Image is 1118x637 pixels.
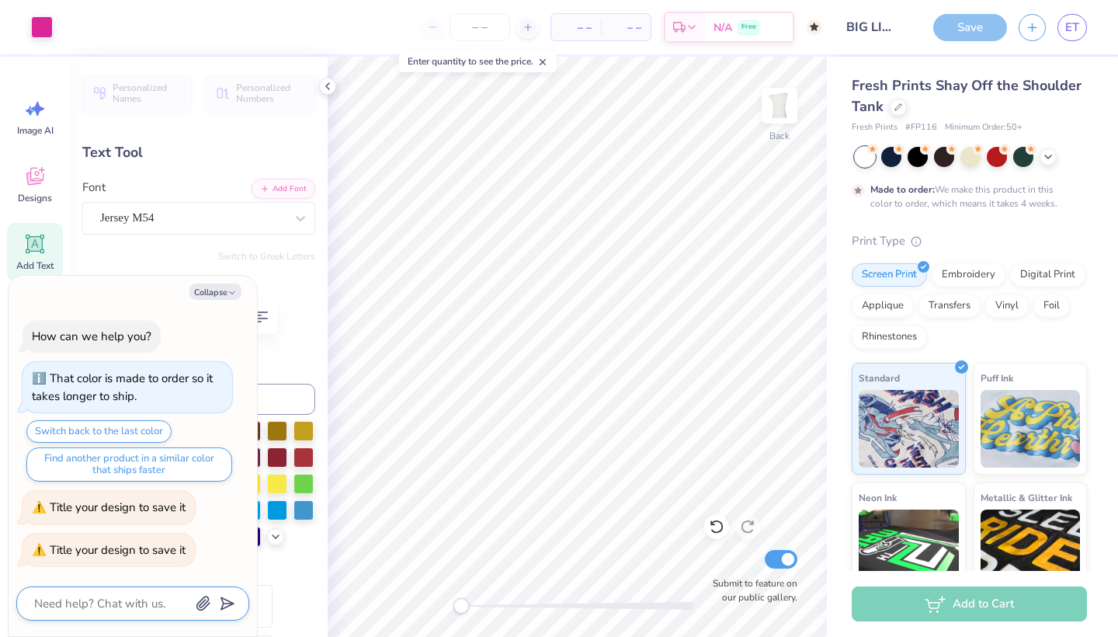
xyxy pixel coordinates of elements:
button: Add Font [252,179,315,199]
div: Back [769,129,790,143]
div: Applique [852,294,914,318]
strong: Made to order: [870,183,935,196]
span: Personalized Numbers [236,82,306,104]
span: Metallic & Glitter Ink [981,489,1072,506]
span: Puff Ink [981,370,1013,386]
input: – – [450,13,510,41]
div: Print Type [852,232,1087,250]
div: Transfers [918,294,981,318]
div: Enter quantity to see the price. [399,50,557,72]
span: Fresh Prints [852,121,898,134]
span: Minimum Order: 50 + [945,121,1023,134]
div: Rhinestones [852,325,927,349]
button: Personalized Names [82,75,192,111]
a: ET [1057,14,1087,41]
span: Neon Ink [859,489,897,506]
div: How can we help you? [32,329,151,344]
img: Back [764,90,795,121]
img: Standard [859,390,959,468]
img: Neon Ink [859,510,959,587]
button: Switch to Greek Letters [218,250,315,263]
div: Text Tool [82,142,315,163]
span: Image AI [17,124,54,137]
button: Switch back to the last color [26,420,172,443]
div: Embroidery [932,263,1005,287]
div: Title your design to save it [50,542,186,558]
span: # FP116 [905,121,937,134]
span: Fresh Prints Shay Off the Shoulder Tank [852,76,1082,116]
img: Puff Ink [981,390,1081,468]
span: Personalized Names [113,82,182,104]
div: Foil [1033,294,1070,318]
img: Metallic & Glitter Ink [981,510,1081,587]
input: Untitled Design [834,12,910,43]
button: Personalized Numbers [206,75,315,111]
span: Free [741,22,756,33]
button: Find another product in a similar color that ships faster [26,447,232,482]
label: Font [82,179,106,197]
button: Collapse [189,284,241,300]
div: That color is made to order so it takes longer to ship. [32,371,213,404]
div: Title your design to save it [50,500,186,515]
span: Add Text [16,259,54,272]
span: – – [610,19,641,36]
div: Vinyl [985,294,1029,318]
div: Screen Print [852,263,927,287]
div: We make this product in this color to order, which means it takes 4 weeks. [870,183,1061,211]
span: N/A [714,19,732,36]
span: – – [561,19,592,36]
span: Standard [859,370,900,386]
span: Designs [18,192,52,204]
div: Digital Print [1010,263,1085,287]
div: Accessibility label [453,598,469,614]
label: Submit to feature on our public gallery. [704,576,797,604]
span: ET [1065,19,1079,37]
